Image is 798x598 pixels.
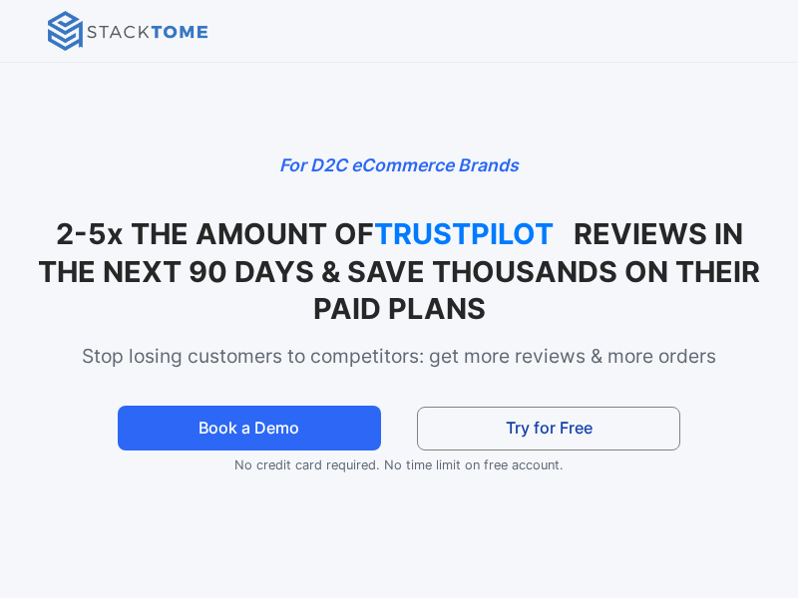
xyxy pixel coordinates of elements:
[279,154,519,175] em: For D2C eCommerce Brands
[38,216,760,326] strong: REVIEWS IN THE NEXT 90 DAYS & SAVE THOUSANDS ON THEIR PAID PLANS
[33,456,764,474] p: No credit card required. No time limit on free account.
[56,216,374,251] strong: 2-5x THE AMOUNT OF
[82,343,716,370] p: Stop losing customers to competitors: get more reviews & more orders
[374,215,574,252] strong: TRUSTPILOT
[417,407,680,450] a: Try for Free
[118,406,381,450] a: Book a Demo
